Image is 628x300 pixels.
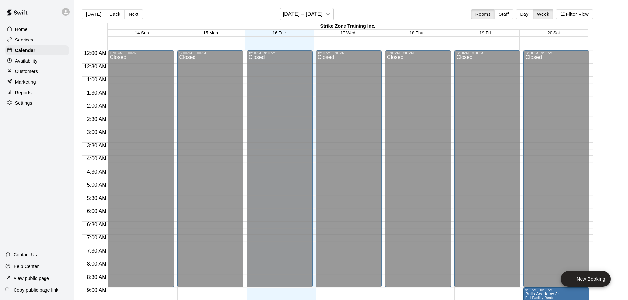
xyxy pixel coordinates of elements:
div: 12:00 AM – 9:00 AM [456,51,518,55]
p: Availability [15,58,38,64]
span: 2:00 AM [85,103,108,109]
div: 12:00 AM – 9:00 AM: Closed [316,50,382,287]
a: Customers [5,67,69,76]
div: 12:00 AM – 9:00 AM [525,51,587,55]
span: 5:00 AM [85,182,108,188]
div: 9:00 AM – 10:30 AM [525,288,587,292]
div: 12:00 AM – 9:00 AM: Closed [247,50,313,287]
a: Calendar [5,45,69,55]
span: 12:30 AM [82,64,108,69]
button: Rooms [471,9,495,19]
button: 14 Sun [135,30,149,35]
div: 12:00 AM – 9:00 AM [110,51,172,55]
h6: [DATE] – [DATE] [283,10,323,19]
a: Availability [5,56,69,66]
div: Strike Zone Training Inc. [108,23,588,30]
span: 7:30 AM [85,248,108,254]
p: Reports [15,89,32,96]
span: 8:30 AM [85,274,108,280]
a: Settings [5,98,69,108]
div: Closed [179,55,241,290]
span: 4:00 AM [85,156,108,161]
a: Services [5,35,69,45]
div: Closed [249,55,311,290]
p: View public page [14,275,49,282]
span: 6:30 AM [85,222,108,227]
div: Closed [318,55,380,290]
p: Services [15,37,33,43]
p: Help Center [14,263,39,270]
span: 6:00 AM [85,208,108,214]
p: Home [15,26,28,33]
a: Home [5,24,69,34]
span: 4:30 AM [85,169,108,175]
span: 1:00 AM [85,77,108,82]
button: Next [124,9,143,19]
button: 16 Tue [273,30,286,35]
span: 9:00 AM [85,287,108,293]
p: Calendar [15,47,35,54]
div: 12:00 AM – 9:00 AM: Closed [385,50,451,287]
p: Contact Us [14,251,37,258]
button: [DATE] [82,9,105,19]
div: 12:00 AM – 9:00 AM: Closed [108,50,174,287]
div: Closed [456,55,518,290]
div: 12:00 AM – 9:00 AM [179,51,241,55]
a: Reports [5,88,69,97]
p: Copy public page link [14,287,58,293]
button: Filter View [556,9,593,19]
span: 3:30 AM [85,143,108,148]
div: 12:00 AM – 9:00 AM: Closed [454,50,520,287]
button: add [561,271,611,287]
button: Staff [494,9,513,19]
button: 17 Wed [340,30,355,35]
button: 15 Mon [203,30,218,35]
div: 12:00 AM – 9:00 AM [387,51,449,55]
div: 12:00 AM – 9:00 AM: Closed [523,50,589,287]
span: 8:00 AM [85,261,108,267]
button: [DATE] – [DATE] [280,8,334,20]
button: 19 Fri [479,30,491,35]
button: Day [516,9,533,19]
span: 3:00 AM [85,129,108,135]
div: 12:00 AM – 9:00 AM [318,51,380,55]
p: Customers [15,68,38,75]
span: 7:00 AM [85,235,108,240]
a: Marketing [5,77,69,87]
div: Closed [525,55,587,290]
span: 2:30 AM [85,116,108,122]
span: 1:30 AM [85,90,108,95]
div: Closed [387,55,449,290]
span: 5:30 AM [85,195,108,201]
button: 20 Sat [547,30,560,35]
div: 12:00 AM – 9:00 AM: Closed [177,50,243,287]
button: Back [105,9,125,19]
button: Week [533,9,553,19]
span: 12:00 AM [82,50,108,56]
div: Closed [110,55,172,290]
p: Marketing [15,79,36,85]
span: Full Facility Rental [525,296,554,300]
button: 18 Thu [410,30,423,35]
div: 12:00 AM – 9:00 AM [249,51,311,55]
p: Settings [15,100,32,106]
